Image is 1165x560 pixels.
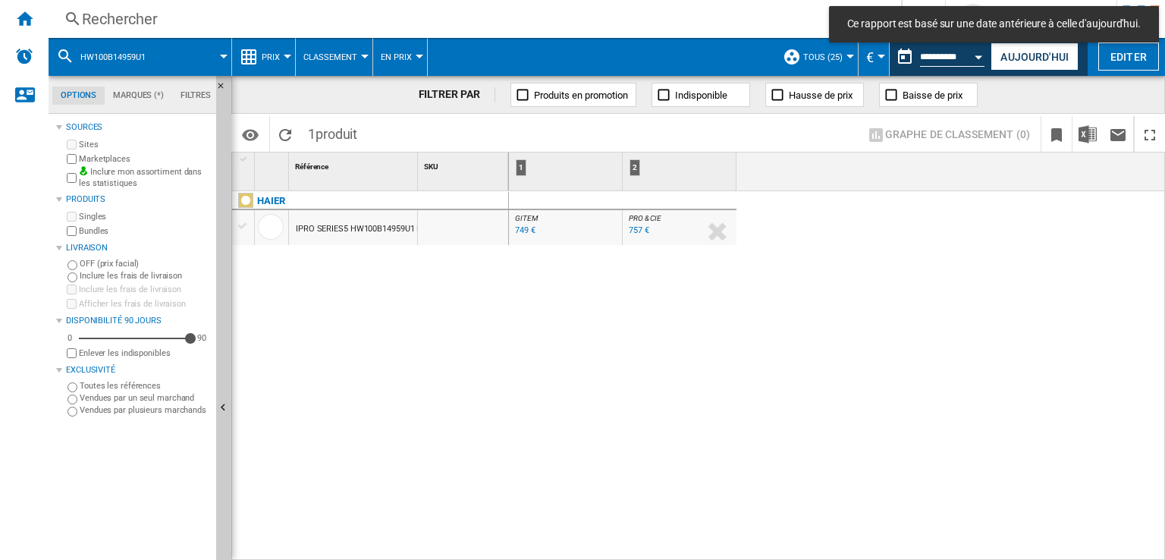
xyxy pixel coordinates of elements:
input: Marketplaces [67,154,77,164]
div: Sort None [421,153,508,176]
button: TOUS (25) [803,38,850,76]
span: Baisse de prix [903,90,962,101]
span: 1 [300,116,365,148]
button: Recharger [270,116,300,152]
span: HW100B14959U1 [80,52,146,62]
div: Exclusivité [66,364,210,376]
img: mysite-bg-18x18.png [79,166,88,175]
span: produit [316,126,357,142]
button: Options [235,121,265,148]
span: SKU [424,162,438,171]
div: TOUS (25) [783,38,850,76]
button: Hausse de prix [765,83,864,107]
label: Sites [79,139,210,150]
button: Baisse de prix [879,83,978,107]
span: Référence [295,162,328,171]
button: HW100B14959U1 [80,38,161,76]
md-tab-item: Marques (*) [105,87,172,105]
input: Toutes les références [68,382,77,392]
span: Indisponible [675,90,727,101]
label: Bundles [79,225,210,237]
button: Indisponible [652,83,750,107]
div: SKU Sort None [421,153,508,176]
label: Marketplaces [79,153,210,165]
button: Open calendar [966,41,993,68]
button: Plein écran [1135,116,1165,152]
div: 757 € [629,225,649,235]
div: Rechercher [82,8,862,30]
label: Inclure les frais de livraison [79,284,210,295]
md-tab-item: Filtres [172,87,219,105]
input: OFF (prix facial) [68,260,77,270]
input: Inclure les frais de livraison [68,272,77,282]
label: Vendues par un seul marchand [80,392,210,404]
label: OFF (prix facial) [80,258,210,269]
div: 1 [516,159,526,176]
div: 90 [193,332,210,344]
div: Référence Sort None [292,153,417,176]
div: Livraison [66,242,210,254]
button: Aujourd'hui [991,42,1079,71]
md-menu: Currency [859,38,890,76]
div: IPRO SERIES5 HW100B14959U1 BLANC [296,212,443,247]
div: Sort None [258,153,288,176]
button: Produits en promotion [510,83,636,107]
input: Vendues par un seul marchand [68,395,77,404]
md-tab-item: Options [52,87,105,105]
button: Télécharger au format Excel [1072,116,1103,152]
md-slider: Disponibilité [79,331,190,346]
img: excel-24x24.png [1079,125,1097,143]
input: Inclure les frais de livraison [67,285,77,294]
label: Enlever les indisponibles [79,348,210,359]
div: 749 € [515,225,535,235]
div: 2 [626,153,736,190]
button: Graphe de classement (0) [862,121,1035,148]
button: Editer [1098,42,1159,71]
button: Classement [303,38,365,76]
span: GITEM [515,214,538,222]
span: Hausse de prix [789,90,853,101]
div: Mise à jour : lundi 29 août 2022 00:00 [513,223,535,238]
div: HW100B14959U1 [56,38,224,76]
div: Sort None [292,153,417,176]
label: Vendues par plusieurs marchands [80,404,210,416]
input: Bundles [67,226,77,236]
span: Prix [262,52,280,62]
img: alerts-logo.svg [15,47,33,65]
label: Inclure mon assortiment dans les statistiques [79,166,210,190]
span: TOUS (25) [803,52,843,62]
label: Inclure les frais de livraison [80,270,210,282]
div: Disponibilité 90 Jours [66,315,210,327]
div: GITEM 749 € [512,214,619,249]
span: Classement [303,52,357,62]
div: Produits [66,193,210,206]
input: Singles [67,212,77,222]
div: Sélectionnez 1 à 3 sites en cliquant sur les cellules afin d'afficher un graphe de classement [856,116,1041,153]
input: Vendues par plusieurs marchands [68,407,77,417]
button: Prix [262,38,287,76]
button: € [866,38,881,76]
button: md-calendar [890,42,920,72]
div: Sources [66,121,210,134]
span: Produits en promotion [534,90,628,101]
label: Singles [79,211,210,222]
div: PRO & CIE 757 € [626,214,733,249]
input: Inclure mon assortiment dans les statistiques [67,168,77,187]
div: Ce rapport est basé sur une date antérieure à celle d'aujourd'hui. [890,38,988,76]
span: En Prix [381,52,412,62]
button: Masquer [216,76,234,103]
input: Afficher les frais de livraison [67,299,77,309]
div: Prix [240,38,287,76]
button: Envoyer ce rapport par email [1103,116,1133,152]
button: Créer un favoris [1041,116,1072,152]
input: Sites [67,140,77,149]
input: Afficher les frais de livraison [67,348,77,358]
div: Mise à jour : lundi 29 août 2022 00:00 [626,223,649,238]
span: PRO & CIE [629,214,661,222]
div: 2 [630,159,640,176]
button: En Prix [381,38,419,76]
